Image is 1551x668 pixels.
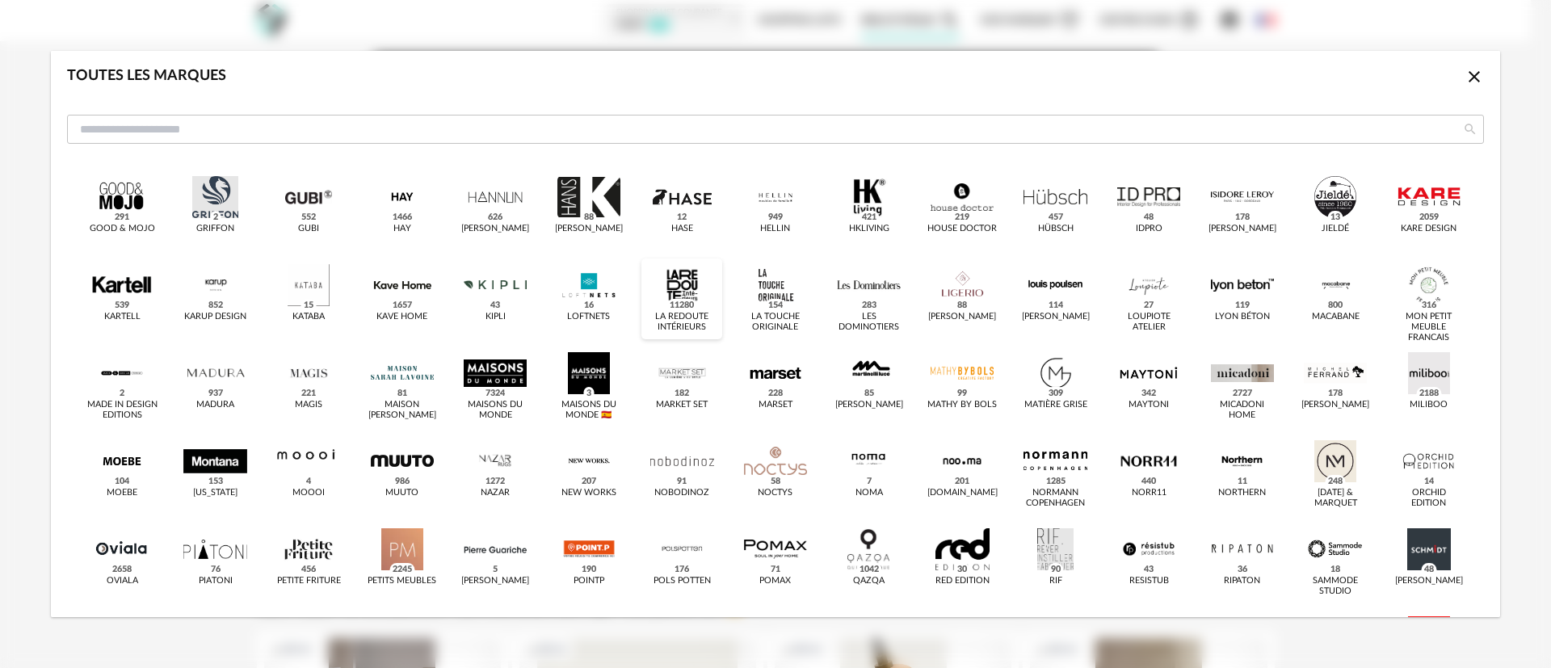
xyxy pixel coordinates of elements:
span: 190 [578,563,599,576]
div: Matière Grise [1024,400,1087,410]
span: 30 [955,563,970,576]
div: Hellin [760,224,790,234]
span: 949 [765,211,785,224]
span: 986 [392,475,412,488]
div: [PERSON_NAME] [1301,400,1369,410]
span: 13 [1328,211,1343,224]
div: Lyon Béton [1215,312,1270,322]
span: 58 [767,475,783,488]
span: 88 [955,299,970,312]
span: 539 [112,299,132,312]
span: 1657 [389,299,414,312]
div: La Touche Originale [740,312,810,333]
div: Noctys [758,488,792,498]
div: Les Dominotiers [834,312,904,333]
div: La Redoute intérieurs [647,312,717,333]
div: [PERSON_NAME] [835,400,903,410]
div: dialog [51,51,1500,617]
div: Hübsch [1038,224,1074,234]
span: 11280 [667,299,697,312]
div: [PERSON_NAME] [1208,224,1276,234]
span: 104 [112,475,132,488]
span: 456 [299,563,319,576]
span: 1042 [856,563,881,576]
span: 2658 [110,563,135,576]
span: 114 [1045,299,1066,312]
span: 2 [117,387,128,400]
div: Resistub [1129,576,1169,586]
span: 48 [1421,563,1436,576]
span: 2245 [389,563,414,576]
div: QAZQA [853,576,885,586]
div: Pols Potten [654,576,711,586]
div: Miliboo [1410,400,1448,410]
span: 937 [205,387,225,400]
div: Kave Home [376,312,427,322]
div: House Doctor [927,224,997,234]
div: IDPRO [1136,224,1162,234]
div: PIATONI [199,576,233,586]
div: [PERSON_NAME] [555,224,623,234]
span: Close icon [1465,69,1484,84]
span: 1285 [1043,475,1068,488]
span: 3 [583,387,594,400]
div: Noma [855,488,883,498]
div: RED Edition [935,576,990,586]
div: Toutes les marques [67,67,226,86]
div: Maytoni [1129,400,1169,410]
span: 43 [488,299,503,312]
span: 2 [210,211,221,224]
span: 43 [1141,563,1157,576]
span: 176 [672,563,692,576]
span: 178 [1326,387,1346,400]
div: Loupiote Atelier [1114,312,1184,333]
div: [PERSON_NAME] [461,576,529,586]
span: 1466 [389,211,414,224]
span: 1272 [483,475,508,488]
span: 291 [112,211,132,224]
div: LOFTNETS [567,312,610,322]
div: [DOMAIN_NAME] [927,488,998,498]
span: 852 [205,299,225,312]
div: Moooi [292,488,325,498]
div: Madura [196,400,234,410]
div: Market Set [656,400,708,410]
div: Micadoni Home [1207,400,1277,421]
span: 182 [672,387,692,400]
div: PointP [574,576,604,586]
span: 2188 [1416,387,1441,400]
span: 552 [299,211,319,224]
span: 90 [1048,563,1063,576]
div: Made in design Editions [87,400,158,421]
div: Norr11 [1132,488,1166,498]
span: 2727 [1229,387,1255,400]
span: 14 [1421,475,1436,488]
div: Marset [759,400,792,410]
span: 5 [490,563,501,576]
span: 283 [859,299,879,312]
span: 48 [1141,211,1157,224]
span: 221 [299,387,319,400]
span: 4 [304,475,314,488]
div: Gubi [298,224,319,234]
div: MACABANE [1312,312,1360,322]
span: 15 [301,299,317,312]
span: 800 [1326,299,1346,312]
div: [PERSON_NAME] [1395,576,1463,586]
div: [PERSON_NAME] [1022,312,1090,322]
span: 440 [1139,475,1159,488]
span: 309 [1045,387,1066,400]
div: [DATE] & Marquet [1301,488,1371,509]
span: 316 [1419,299,1439,312]
span: 76 [208,563,223,576]
div: Kipli [485,312,506,322]
span: 81 [394,387,410,400]
span: 228 [765,387,785,400]
div: Kare Design [1401,224,1456,234]
span: 342 [1139,387,1159,400]
span: 153 [205,475,225,488]
span: 2059 [1416,211,1441,224]
div: Kartell [104,312,141,322]
div: Normann Copenhagen [1020,488,1091,509]
div: Jieldé [1322,224,1349,234]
